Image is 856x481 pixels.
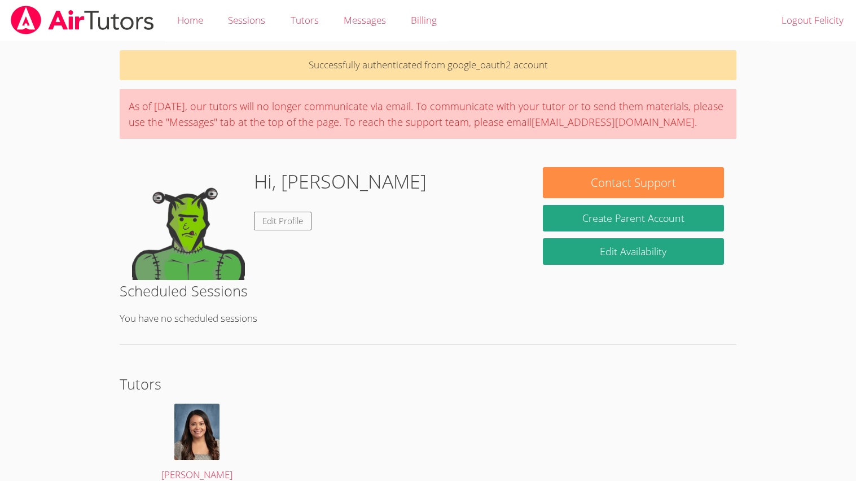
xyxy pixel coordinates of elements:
a: Edit Availability [543,238,723,265]
button: Contact Support [543,167,723,198]
h2: Tutors [120,373,736,395]
img: default.png [132,167,245,280]
h1: Hi, [PERSON_NAME] [254,167,427,196]
div: As of [DATE], our tutors will no longer communicate via email. To communicate with your tutor or ... [120,89,736,139]
img: airtutors_banner-c4298cdbf04f3fff15de1276eac7730deb9818008684d7c2e4769d2f7ddbe033.png [10,6,155,34]
p: Successfully authenticated from google_oauth2 account [120,50,736,80]
p: You have no scheduled sessions [120,311,736,327]
span: [PERSON_NAME] [161,468,232,481]
span: Messages [344,14,386,27]
button: Create Parent Account [543,205,723,231]
h2: Scheduled Sessions [120,280,736,301]
img: avatar.png [174,404,220,460]
a: Edit Profile [254,212,311,230]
